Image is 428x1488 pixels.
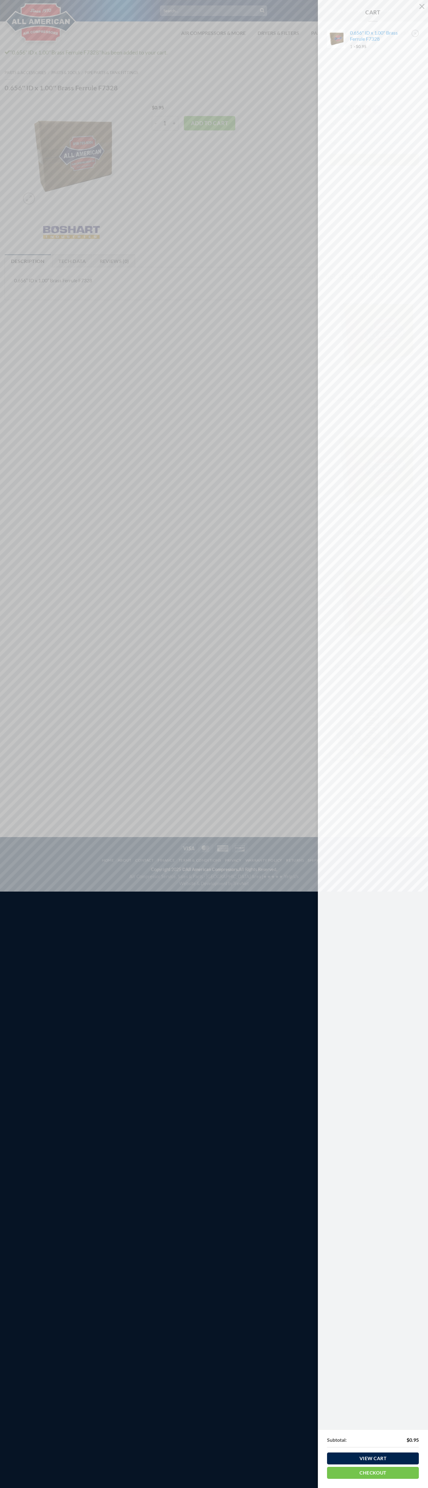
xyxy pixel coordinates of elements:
[407,1437,419,1443] bdi: 0.95
[411,30,419,37] a: Remove 0.656" ID x 1.00" Brass Ferrule F7328 from cart
[327,1452,419,1464] a: View cart
[327,1467,419,1479] a: Checkout
[407,1437,409,1443] span: $
[350,30,410,43] a: 0.656" ID x 1.00" Brass Ferrule F7328
[356,44,367,49] bdi: 0.95
[327,9,419,16] span: Cart
[356,44,358,49] span: $
[350,44,367,49] span: 1 ×
[327,1436,347,1444] strong: Subtotal:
